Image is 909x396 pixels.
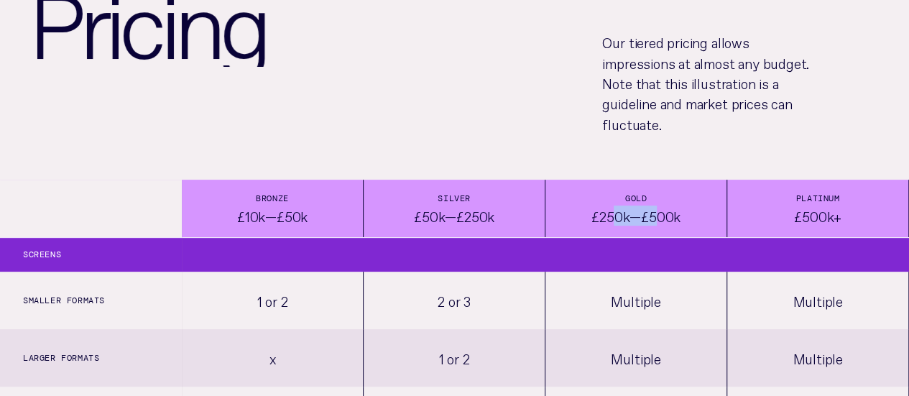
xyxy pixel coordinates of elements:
[727,329,909,387] div: Multiple
[591,206,680,226] div: £250k—£500k
[414,192,494,206] div: Silver
[591,192,680,206] div: Gold
[545,329,727,387] div: Multiple
[364,272,545,329] div: 2 or 3
[237,206,308,226] div: £10k—£50k
[794,192,841,206] div: Platinum
[237,192,308,206] div: Bronze
[182,272,364,329] div: 1 or 2
[727,272,909,329] div: Multiple
[182,329,364,387] div: x
[414,206,494,226] div: £50k—£250k
[364,329,545,387] div: 1 or 2
[602,32,815,134] p: Our tiered pricing allows impressions at almost any budget. Note that this illustration is a guid...
[545,272,727,329] div: Multiple
[794,206,841,226] div: £500k+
